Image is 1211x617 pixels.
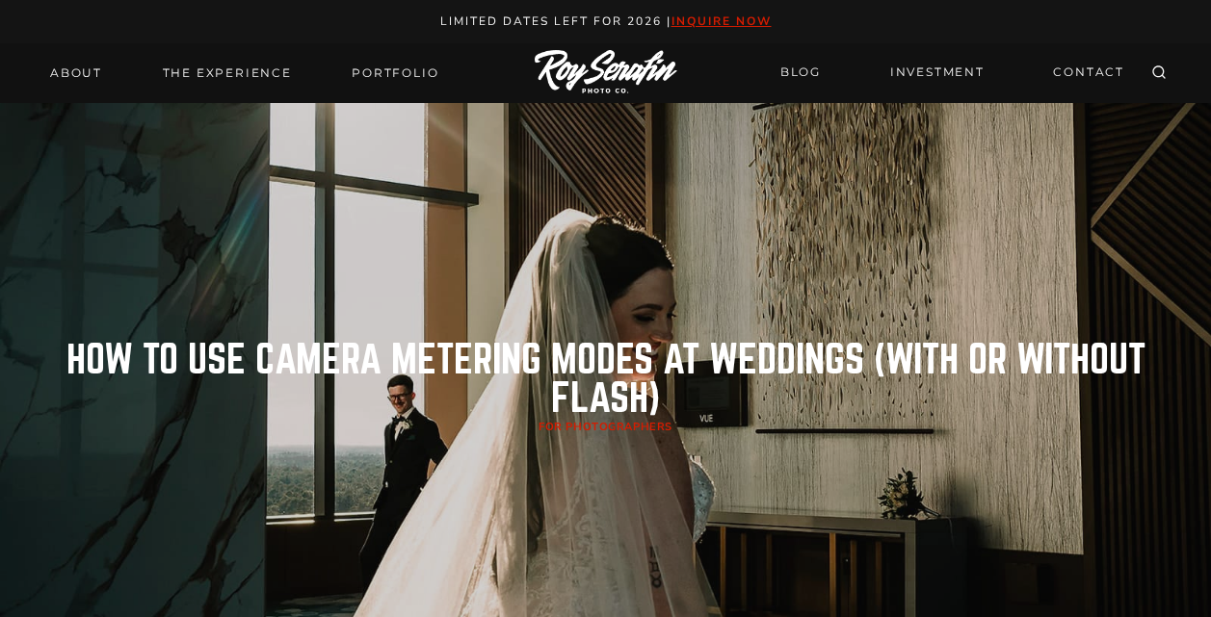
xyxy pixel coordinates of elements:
a: BLOG [769,56,832,90]
nav: Secondary Navigation [769,56,1136,90]
a: About [39,60,114,87]
a: For Photographers [539,420,672,434]
p: Limited Dates LEft for 2026 | [21,12,1191,32]
a: inquire now [671,13,772,29]
nav: Primary Navigation [39,60,450,87]
a: INVESTMENT [879,56,996,90]
button: View Search Form [1145,60,1172,87]
a: Portfolio [340,60,450,87]
a: THE EXPERIENCE [151,60,303,87]
a: CONTACT [1041,56,1136,90]
img: Logo of Roy Serafin Photo Co., featuring stylized text in white on a light background, representi... [535,50,677,95]
h1: How to Use Camera Metering Modes at Weddings (With or without flash) [21,341,1191,418]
